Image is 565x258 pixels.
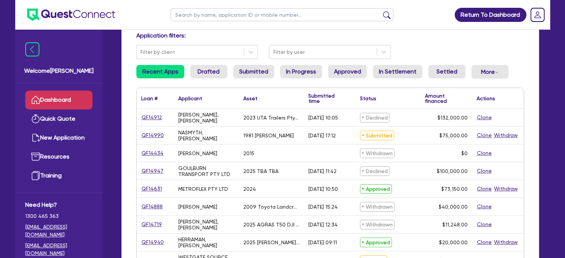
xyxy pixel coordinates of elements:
img: new-application [31,133,40,142]
span: Approved [360,184,392,194]
h4: Application filters: [136,32,524,39]
button: Clone [477,238,492,246]
a: Approved [328,65,367,78]
div: 2009 Toyota Landcruiser GXL [243,204,299,210]
span: $75,000.00 [439,133,468,138]
div: Amount financed [425,93,468,104]
button: Clone [477,113,492,122]
div: METROFLEX PTY LTD [178,186,228,192]
a: Return To Dashboard [455,8,526,22]
div: 2015 [243,150,254,156]
button: Clone [477,167,492,175]
span: Withdrawn [360,202,394,212]
img: icon-menu-close [25,42,39,56]
span: Approved [360,238,392,247]
span: Welcome [PERSON_NAME] [24,66,94,75]
span: Declined [360,166,390,176]
div: [DATE] 17:12 [308,133,336,138]
a: Recent Apps [136,65,184,78]
div: Submitted time [308,93,344,104]
a: [EMAIL_ADDRESS][DOMAIN_NAME] [25,242,92,257]
div: 2024 [243,186,256,192]
div: [DATE] 15:24 [308,204,338,210]
div: [PERSON_NAME] [178,204,217,210]
button: Clone [477,202,492,211]
a: In Settlement [373,65,422,78]
span: $73,150.00 [441,186,468,192]
div: [DATE] 12:34 [308,222,338,228]
img: training [31,171,40,180]
div: [PERSON_NAME], [PERSON_NAME] [178,112,234,124]
a: QF14631 [141,184,162,193]
span: Declined [360,113,390,123]
div: Actions [477,96,495,101]
span: $132,000.00 [438,115,468,121]
div: 1981 [PERSON_NAME] [243,133,294,138]
div: [DATE] 09:11 [308,239,337,245]
div: [DATE] 11:42 [308,168,337,174]
div: Asset [243,96,257,101]
a: Dashboard [25,91,92,110]
a: QF14888 [141,202,163,211]
a: [EMAIL_ADDRESS][DOMAIN_NAME] [25,223,92,239]
span: $20,000.00 [439,239,468,245]
div: NASMYTH, [PERSON_NAME] [178,130,234,141]
span: $11,248.00 [442,222,468,228]
a: QF14990 [141,131,164,140]
div: HERRAMAN, [PERSON_NAME] [178,236,234,248]
div: Status [360,96,376,101]
img: quick-quote [31,114,40,123]
button: Clone [477,131,492,140]
a: Resources [25,147,92,166]
button: Withdraw [494,184,518,193]
img: resources [31,152,40,161]
div: Applicant [178,96,202,101]
span: Withdrawn [360,220,394,229]
div: [DATE] 10:50 [308,186,338,192]
a: Submitted [233,65,274,78]
a: Drafted [190,65,227,78]
div: 2023 UTA Trailers Pty Ltd [PERSON_NAME] Float Trailer [243,115,299,121]
span: Submitted [360,131,394,140]
div: [PERSON_NAME], [PERSON_NAME] [178,219,234,231]
input: Search by name, application ID or mobile number... [171,8,393,21]
div: 2025 TBA TBA [243,168,279,174]
div: [PERSON_NAME] [178,150,217,156]
span: 1300 465 363 [25,212,92,220]
div: Loan # [141,96,158,101]
span: Need Help? [25,200,92,209]
a: New Application [25,128,92,147]
button: Clone [477,184,492,193]
a: QF14719 [141,220,162,229]
a: QF14912 [141,113,162,122]
a: QF14434 [141,149,164,157]
div: 2025 AGRAS T50 DJI RC PLUS [243,222,299,228]
a: Dropdown toggle [528,5,547,25]
button: Clone [477,149,492,157]
a: Quick Quote [25,110,92,128]
a: Settled [428,65,465,78]
span: $100,000.00 [437,168,468,174]
button: Withdraw [494,131,518,140]
button: Withdraw [494,238,518,246]
a: Training [25,166,92,185]
span: $0 [461,150,468,156]
img: quest-connect-logo-blue [27,9,115,21]
button: Dropdown toggle [471,65,509,79]
a: In Progress [280,65,322,78]
span: $40,000.00 [439,204,468,210]
span: Withdrawn [360,148,394,158]
button: Clone [477,220,492,229]
div: [DATE] 10:05 [308,115,338,121]
a: QF14947 [141,167,164,175]
a: QF14940 [141,238,164,246]
div: GOULBURN TRANSPORT PTY LTD [178,165,234,177]
div: 2025 [PERSON_NAME] Jolion Facelift Premium 4x2 [243,239,299,245]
